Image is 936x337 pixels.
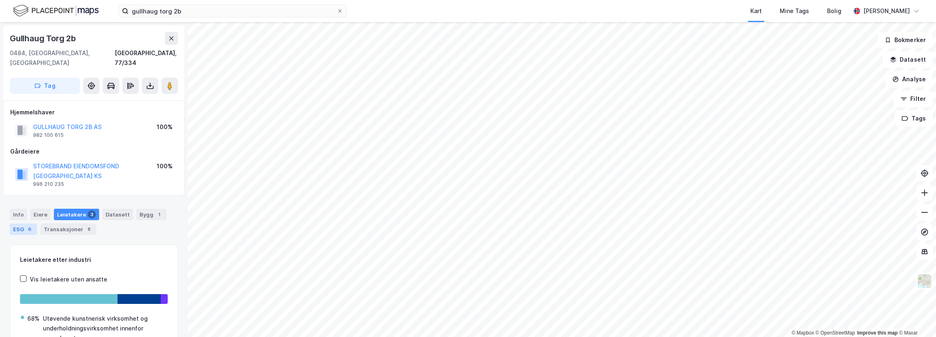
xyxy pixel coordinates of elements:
div: Vis leietakere uten ansatte [30,275,107,284]
div: Bolig [827,6,841,16]
div: Hjemmelshaver [10,107,177,117]
div: 3 [88,210,96,219]
div: 0484, [GEOGRAPHIC_DATA], [GEOGRAPHIC_DATA] [10,48,115,68]
div: 100% [157,161,173,171]
iframe: Chat Widget [895,298,936,337]
div: 982 100 615 [33,132,64,138]
div: 8 [85,225,93,233]
div: Mine Tags [780,6,809,16]
a: OpenStreetMap [816,330,855,336]
div: Datasett [102,209,133,220]
button: Tag [10,78,80,94]
div: 68% [27,314,40,324]
img: Z [917,273,932,289]
div: Eiere [30,209,51,220]
div: Transaksjoner [40,223,96,235]
button: Analyse [885,71,933,87]
button: Filter [894,91,933,107]
button: Bokmerker [878,32,933,48]
div: Bygg [136,209,166,220]
div: ESG [10,223,37,235]
button: Tags [895,110,933,127]
div: Kontrollprogram for chat [895,298,936,337]
div: 100% [157,122,173,132]
button: Datasett [883,51,933,68]
a: Mapbox [792,330,814,336]
div: [PERSON_NAME] [863,6,910,16]
img: logo.f888ab2527a4732fd821a326f86c7f29.svg [13,4,99,18]
div: 996 210 235 [33,181,64,187]
input: Søk på adresse, matrikkel, gårdeiere, leietakere eller personer [129,5,337,17]
div: Leietakere [54,209,99,220]
div: Gullhaug Torg 2b [10,32,78,45]
div: Leietakere etter industri [20,255,168,265]
div: 6 [26,225,34,233]
div: 1 [155,210,163,219]
div: [GEOGRAPHIC_DATA], 77/334 [115,48,178,68]
div: Kart [750,6,762,16]
div: Gårdeiere [10,147,177,156]
div: Info [10,209,27,220]
a: Improve this map [857,330,898,336]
